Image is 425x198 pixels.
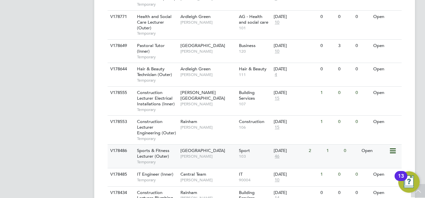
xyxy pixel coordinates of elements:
[360,145,389,157] div: Open
[274,154,280,159] span: 46
[372,11,401,23] div: Open
[319,40,336,52] div: 0
[274,96,280,101] span: 15
[239,101,271,107] span: 107
[137,107,177,112] span: Temporary
[109,40,132,52] div: V178649
[137,136,177,141] span: Temporary
[336,87,354,99] div: 0
[319,87,336,99] div: 1
[319,116,336,128] div: 1
[137,2,177,7] span: Temporary
[274,190,317,196] div: [DATE]
[109,87,132,99] div: V178555
[274,177,280,183] span: 10
[180,101,236,107] span: [PERSON_NAME]
[137,54,177,60] span: Temporary
[274,125,280,130] span: 15
[137,171,173,177] span: IT Engineer (Inner)
[336,40,354,52] div: 3
[180,125,236,130] span: [PERSON_NAME]
[239,171,243,177] span: IT
[180,43,225,48] span: [GEOGRAPHIC_DATA]
[319,11,336,23] div: 0
[372,63,401,75] div: Open
[180,20,236,25] span: [PERSON_NAME]
[274,119,317,125] div: [DATE]
[398,171,420,193] button: Open Resource Center, 13 new notifications
[239,90,255,101] span: Building Services
[109,63,132,75] div: V178644
[180,66,210,72] span: Ardleigh Green
[239,148,250,153] span: Sport
[137,31,177,36] span: Temporary
[180,154,236,159] span: [PERSON_NAME]
[239,72,271,77] span: 111
[239,14,268,25] span: AG - Health and social care
[180,72,236,77] span: [PERSON_NAME]
[354,63,371,75] div: 0
[336,11,354,23] div: 0
[180,90,225,101] span: [PERSON_NAME][GEOGRAPHIC_DATA]
[239,49,271,54] span: 120
[274,14,317,20] div: [DATE]
[180,119,197,124] span: Rainham
[274,20,280,25] span: 10
[354,168,371,181] div: 0
[180,148,225,153] span: [GEOGRAPHIC_DATA]
[354,87,371,99] div: 0
[336,116,354,128] div: 0
[336,168,354,181] div: 0
[137,14,171,31] span: Health and Social Care Lecturer (Outer)
[137,119,176,136] span: Construction Lecturer Engineering (Outer)
[274,90,317,96] div: [DATE]
[342,145,360,157] div: 0
[372,87,401,99] div: Open
[319,168,336,181] div: 1
[239,43,256,48] span: Business
[307,145,324,157] div: 2
[274,172,317,177] div: [DATE]
[239,25,271,31] span: 101
[336,63,354,75] div: 0
[109,145,132,157] div: V178486
[372,116,401,128] div: Open
[109,168,132,181] div: V178485
[109,11,132,23] div: V178771
[180,177,236,183] span: [PERSON_NAME]
[137,78,177,83] span: Temporary
[109,116,132,128] div: V178553
[372,168,401,181] div: Open
[354,40,371,52] div: 0
[180,49,236,54] span: [PERSON_NAME]
[274,66,317,72] div: [DATE]
[398,176,404,185] div: 13
[137,177,177,183] span: Temporary
[274,43,317,49] div: [DATE]
[274,148,305,154] div: [DATE]
[239,119,264,124] span: Construction
[239,177,271,183] span: 90004
[180,171,206,177] span: Central Team
[372,40,401,52] div: Open
[274,72,278,78] span: 4
[137,43,165,54] span: Pastoral Tutor (Inner)
[239,125,271,130] span: 106
[239,66,267,72] span: Hair & Beauty
[354,116,371,128] div: 0
[137,90,175,107] span: Construction Lecturer Electrical Installations (Inner)
[180,14,210,19] span: Ardleigh Green
[137,66,172,77] span: Hair & Beauty Technician (Outer)
[319,63,336,75] div: 0
[354,11,371,23] div: 0
[137,148,169,159] span: Sports & Fitness Lecturer (Outer)
[239,154,271,159] span: 103
[325,145,342,157] div: 1
[274,49,280,54] span: 10
[180,190,197,195] span: Rainham
[137,159,177,165] span: Temporary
